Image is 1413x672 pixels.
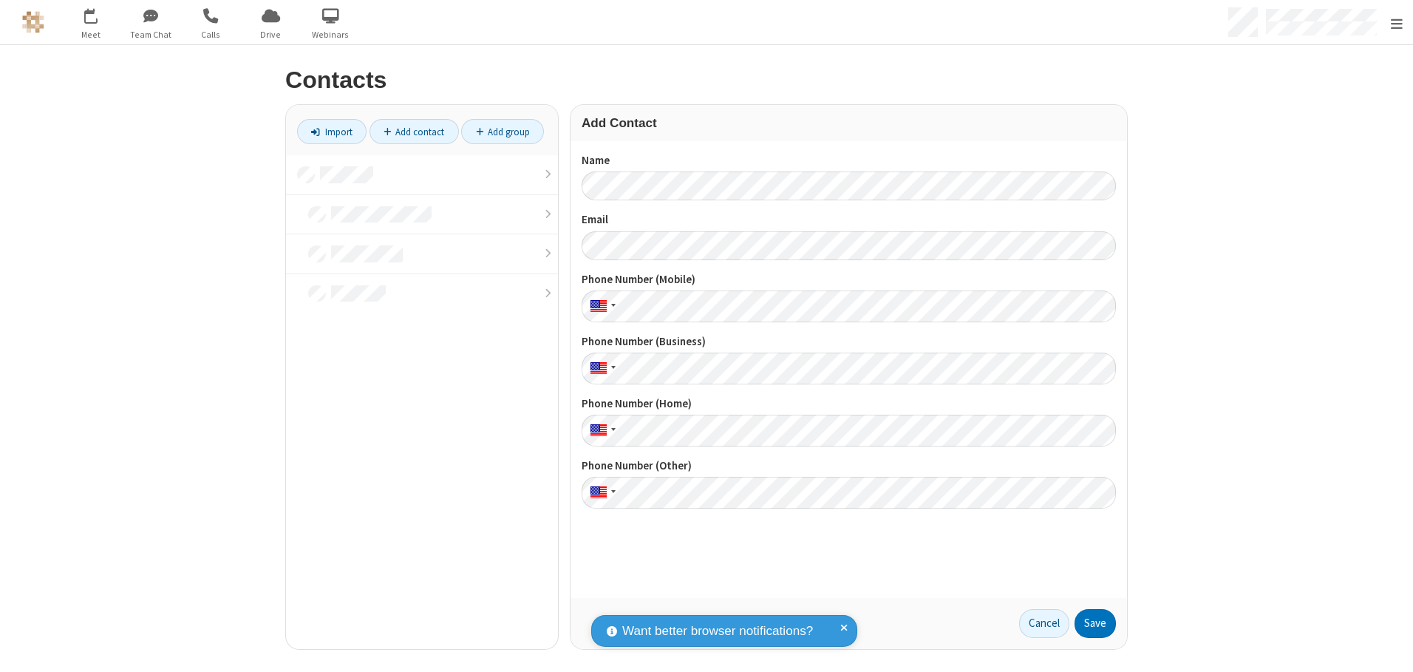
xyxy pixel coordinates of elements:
[22,11,44,33] img: QA Selenium DO NOT DELETE OR CHANGE
[243,28,299,41] span: Drive
[582,333,1116,350] label: Phone Number (Business)
[64,28,119,41] span: Meet
[123,28,179,41] span: Team Chat
[461,119,544,144] a: Add group
[285,67,1128,93] h2: Contacts
[95,8,104,19] div: 2
[582,152,1116,169] label: Name
[582,477,620,509] div: United States: + 1
[183,28,239,41] span: Calls
[582,116,1116,130] h3: Add Contact
[297,119,367,144] a: Import
[582,415,620,447] div: United States: + 1
[582,353,620,384] div: United States: + 1
[582,291,620,322] div: United States: + 1
[303,28,358,41] span: Webinars
[582,396,1116,413] label: Phone Number (Home)
[582,458,1116,475] label: Phone Number (Other)
[370,119,459,144] a: Add contact
[582,271,1116,288] label: Phone Number (Mobile)
[1019,609,1069,639] a: Cancel
[622,622,813,641] span: Want better browser notifications?
[582,211,1116,228] label: Email
[1075,609,1116,639] button: Save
